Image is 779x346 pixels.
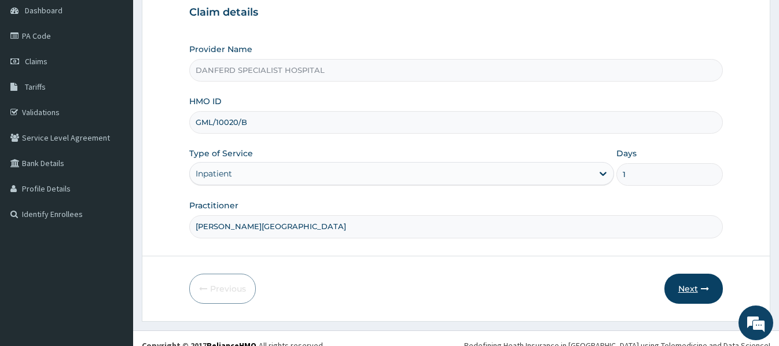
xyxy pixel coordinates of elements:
label: Type of Service [189,148,253,159]
img: d_794563401_company_1708531726252_794563401 [21,58,47,87]
button: Next [664,274,723,304]
span: We're online! [67,101,160,218]
label: Provider Name [189,43,252,55]
input: Enter HMO ID [189,111,722,134]
input: Enter Name [189,215,722,238]
button: Previous [189,274,256,304]
span: Claims [25,56,47,67]
span: Dashboard [25,5,63,16]
h3: Claim details [189,6,722,19]
div: Inpatient [196,168,232,179]
textarea: Type your message and hit 'Enter' [6,226,221,267]
label: HMO ID [189,95,222,107]
label: Days [616,148,637,159]
label: Practitioner [189,200,238,211]
span: Tariffs [25,82,46,92]
div: Minimize live chat window [190,6,218,34]
div: Chat with us now [60,65,194,80]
